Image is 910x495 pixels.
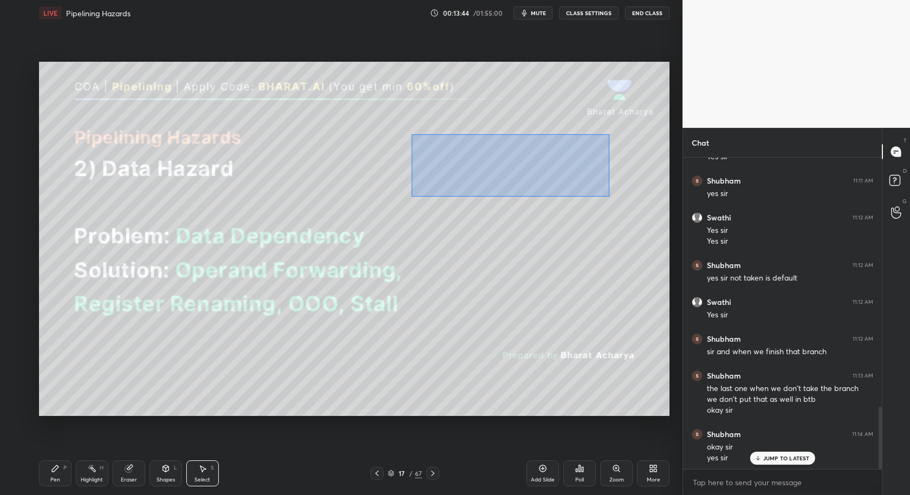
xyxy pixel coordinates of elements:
div: More [647,477,660,483]
div: Zoom [609,477,624,483]
div: sir and when we finish that branch [707,347,873,357]
img: b87ca6df5eb84204bf38bdf6c15b0ff1.73780491_3 [692,429,703,440]
div: okay sir [707,405,873,416]
div: we don't put that as well in btb [707,394,873,405]
div: 11:13 AM [853,373,873,379]
button: mute [513,6,552,19]
div: Yes sir [707,225,873,236]
div: grid [683,158,882,470]
div: 17 [396,470,407,477]
div: the last one when we don't take the branch [707,383,873,394]
div: 11:12 AM [853,299,873,305]
div: yes sir [707,453,873,464]
h6: Shubham [707,371,741,381]
div: Select [194,477,210,483]
button: End Class [625,6,669,19]
div: / [409,470,413,477]
div: okay sir [707,442,873,453]
img: default.png [692,297,703,308]
div: Highlight [81,477,103,483]
div: 11:12 AM [853,336,873,342]
span: mute [531,9,546,17]
img: default.png [692,212,703,223]
div: 11:12 AM [853,262,873,269]
p: D [903,167,907,175]
div: Shapes [157,477,175,483]
div: yes sir not taken is default [707,273,873,284]
div: Poll [575,477,584,483]
div: S [211,465,214,471]
h6: Shubham [707,334,741,344]
p: Chat [683,128,718,157]
div: 11:11 AM [853,178,873,184]
div: yes sir [707,188,873,199]
div: P [63,465,67,471]
img: b87ca6df5eb84204bf38bdf6c15b0ff1.73780491_3 [692,175,703,186]
h6: Swathi [707,213,731,223]
div: LIVE [39,6,62,19]
button: CLASS SETTINGS [559,6,619,19]
h4: Pipelining Hazards [66,8,131,18]
img: b87ca6df5eb84204bf38bdf6c15b0ff1.73780491_3 [692,334,703,344]
img: b87ca6df5eb84204bf38bdf6c15b0ff1.73780491_3 [692,370,703,381]
p: G [902,197,907,205]
h6: Shubham [707,429,741,439]
div: Pen [50,477,60,483]
div: Add Slide [531,477,555,483]
p: JUMP TO LATEST [763,455,810,461]
div: H [100,465,103,471]
h6: Shubham [707,176,741,186]
div: L [174,465,177,471]
div: 11:12 AM [853,214,873,221]
p: T [903,136,907,145]
div: Yes sir [707,236,873,247]
div: Eraser [121,477,137,483]
div: Yes sir [707,310,873,321]
div: 67 [415,468,422,478]
h6: Swathi [707,297,731,307]
div: 11:14 AM [852,431,873,438]
img: b87ca6df5eb84204bf38bdf6c15b0ff1.73780491_3 [692,260,703,271]
h6: Shubham [707,260,741,270]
